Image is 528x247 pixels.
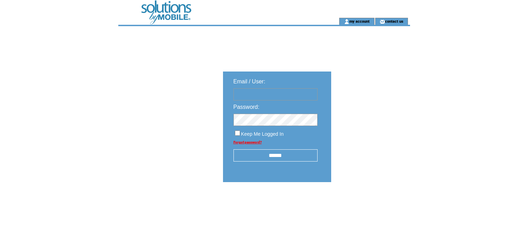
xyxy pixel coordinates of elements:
[241,131,284,137] span: Keep Me Logged In
[351,200,386,208] img: transparent.png;jsessionid=F783C58CDA3DB77FE7B44133FF37F12F
[233,104,260,110] span: Password:
[344,19,349,24] img: account_icon.gif;jsessionid=F783C58CDA3DB77FE7B44133FF37F12F
[385,19,403,23] a: contact us
[349,19,370,23] a: my account
[233,78,266,84] span: Email / User:
[380,19,385,24] img: contact_us_icon.gif;jsessionid=F783C58CDA3DB77FE7B44133FF37F12F
[233,140,262,144] a: Forgot password?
